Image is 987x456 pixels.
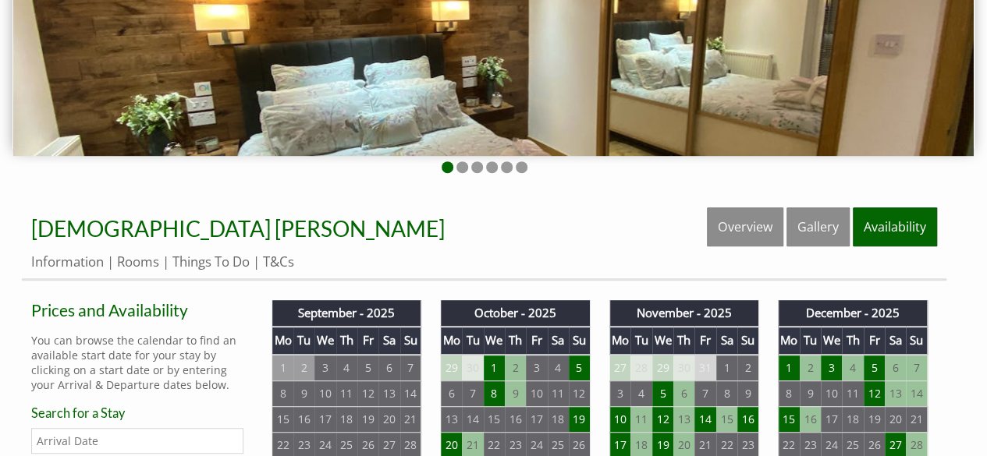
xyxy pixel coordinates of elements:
td: 8 [272,380,293,406]
td: 14 [400,380,421,406]
td: 10 [314,380,336,406]
td: 16 [737,406,758,432]
th: We [821,327,842,354]
td: 12 [569,380,590,406]
td: 16 [800,406,821,432]
td: 2 [293,355,314,381]
a: Availability [853,207,937,246]
td: 31 [694,355,715,381]
td: 9 [505,380,526,406]
td: 18 [548,406,569,432]
td: 7 [906,355,927,381]
td: 8 [778,380,799,406]
a: Prices and Availability [31,300,243,320]
td: 17 [314,406,336,432]
td: 28 [630,355,651,381]
th: Tu [800,327,821,354]
th: Su [737,327,758,354]
td: 19 [864,406,885,432]
td: 5 [652,380,673,406]
th: We [652,327,673,354]
td: 9 [737,380,758,406]
td: 5 [864,355,885,381]
th: December - 2025 [778,300,927,327]
th: September - 2025 [272,300,421,327]
td: 6 [673,380,694,406]
td: 15 [272,406,293,432]
th: Tu [630,327,651,354]
th: Th [505,327,526,354]
a: Gallery [786,207,850,246]
td: 10 [821,380,842,406]
td: 15 [484,406,505,432]
th: Th [673,327,694,354]
td: 11 [548,380,569,406]
th: Mo [778,327,799,354]
th: Sa [378,327,399,354]
a: Rooms [117,253,159,270]
td: 2 [737,355,758,381]
td: 1 [272,355,293,381]
th: We [484,327,505,354]
td: 10 [609,406,630,432]
td: 27 [609,355,630,381]
th: We [314,327,336,354]
td: 8 [484,380,505,406]
th: Sa [716,327,737,354]
td: 2 [505,355,526,381]
td: 14 [694,406,715,432]
td: 7 [400,355,421,381]
td: 17 [526,406,547,432]
td: 11 [842,380,863,406]
td: 21 [906,406,927,432]
th: Mo [441,327,462,354]
td: 12 [357,380,378,406]
th: Fr [526,327,547,354]
a: T&Cs [263,253,294,270]
td: 4 [842,355,863,381]
td: 13 [378,380,399,406]
td: 13 [885,380,906,406]
td: 19 [357,406,378,432]
th: November - 2025 [609,300,758,327]
td: 3 [526,355,547,381]
td: 29 [652,355,673,381]
td: 19 [569,406,590,432]
a: Overview [707,207,783,246]
th: Su [906,327,927,354]
input: Arrival Date [31,428,243,454]
td: 9 [800,380,821,406]
td: 16 [505,406,526,432]
td: 21 [400,406,421,432]
td: 14 [906,380,927,406]
td: 18 [842,406,863,432]
td: 4 [336,355,357,381]
td: 6 [378,355,399,381]
td: 8 [716,380,737,406]
td: 13 [441,406,462,432]
td: 4 [630,380,651,406]
a: [DEMOGRAPHIC_DATA] [PERSON_NAME] [31,215,445,242]
td: 1 [778,355,799,381]
td: 30 [673,355,694,381]
td: 9 [293,380,314,406]
td: 15 [778,406,799,432]
th: Th [842,327,863,354]
td: 5 [357,355,378,381]
td: 6 [441,380,462,406]
td: 12 [864,380,885,406]
th: Su [569,327,590,354]
h3: Search for a Stay [31,405,243,420]
td: 20 [378,406,399,432]
td: 18 [336,406,357,432]
th: Mo [272,327,293,354]
td: 17 [821,406,842,432]
td: 7 [462,380,483,406]
td: 20 [885,406,906,432]
td: 3 [314,355,336,381]
td: 5 [569,355,590,381]
td: 14 [462,406,483,432]
td: 11 [336,380,357,406]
